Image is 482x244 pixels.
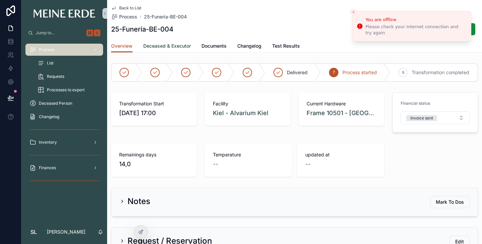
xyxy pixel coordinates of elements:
[25,111,103,123] a: Changelog
[307,108,376,118] a: Frame 10501 - [GEOGRAPHIC_DATA] - Alvarium [GEOGRAPHIC_DATA]
[47,87,85,93] span: Processes to export
[287,69,308,76] span: Delivered
[119,159,189,169] span: 14,0
[202,43,227,49] span: Documents
[436,199,464,205] span: Mark To Dos
[119,151,189,158] span: Remainings days
[119,5,141,11] span: Back to List
[25,27,103,39] button: Jump to...K
[366,24,466,36] div: Please check your internet connection and try again
[25,136,103,148] a: Inventory
[47,74,64,79] span: Requests
[33,84,103,96] a: Processes to export
[30,228,37,236] span: SL
[237,43,261,49] span: Changelog
[119,100,189,107] span: Transformation Start
[305,159,311,169] span: --
[111,25,173,34] h1: 25-Funeria-BE-004
[401,101,430,106] span: Financial status
[111,13,137,20] a: Process
[39,114,59,119] span: Changelog
[39,47,54,52] span: Process
[402,70,404,75] span: 8
[25,162,103,174] a: Finances
[366,16,466,23] div: You are offline
[128,196,150,207] h2: Notes
[237,40,261,53] a: Changelog
[342,69,377,76] span: Process started
[94,30,100,36] span: K
[39,101,72,106] span: Deceased Person
[33,70,103,83] a: Requests
[25,97,103,109] a: Deceased Person
[111,43,133,49] span: Overview
[213,100,283,107] span: Facility
[350,9,357,15] button: Close toast
[412,69,469,76] span: Transformation completed
[272,43,300,49] span: Test Results
[430,196,470,208] button: Mark To Dos
[119,108,189,118] span: [DATE] 17:00
[410,115,433,121] div: Invoice sent
[143,40,191,53] a: Deceased & Executor
[36,30,84,36] span: Jump to...
[111,5,141,11] a: Back to List
[333,70,335,75] span: 7
[119,13,137,20] span: Process
[305,151,376,158] span: updated at
[33,57,103,69] a: List
[202,40,227,53] a: Documents
[25,44,103,56] a: Process
[47,229,85,235] p: [PERSON_NAME]
[213,151,284,158] span: Temperature
[307,100,376,107] span: Current Hardware
[39,165,56,170] span: Finances
[213,159,218,169] span: --
[47,60,54,66] span: List
[143,43,191,49] span: Deceased & Executor
[39,140,57,145] span: Inventory
[213,108,268,118] a: Kiel - Alvarium Kiel
[272,40,300,53] a: Test Results
[401,111,470,124] button: Select Button
[33,9,95,18] img: App logo
[21,39,107,195] div: scrollable content
[144,13,187,20] a: 25-Funeria-BE-004
[111,40,133,53] a: Overview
